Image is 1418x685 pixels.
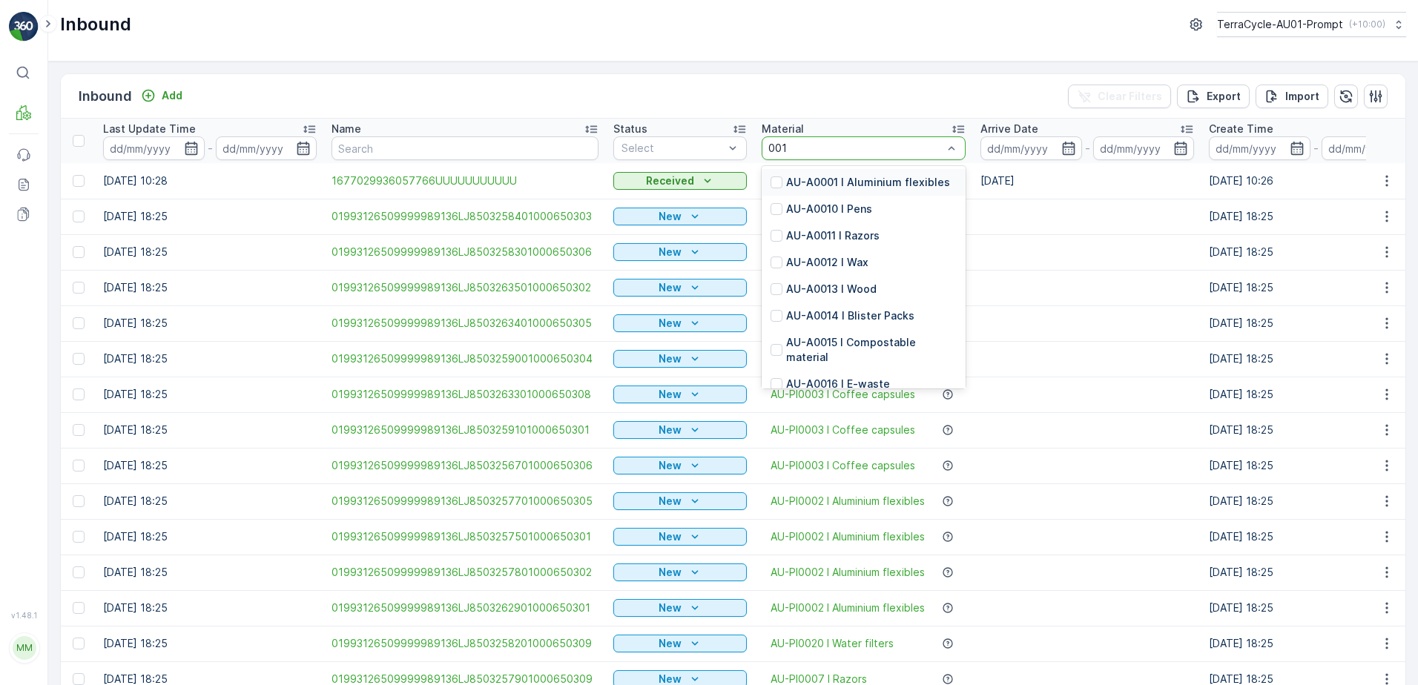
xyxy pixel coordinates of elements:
[613,599,747,617] button: New
[13,292,84,305] span: First Weight :
[771,458,915,473] a: AU-PI0003 I Coffee capsules
[96,234,324,270] td: [DATE] 18:25
[1068,85,1171,108] button: Clear Filters
[613,563,747,581] button: New
[786,335,957,365] p: AU-A0015 I Compostable material
[659,600,682,615] p: New
[9,623,39,673] button: MM
[1217,12,1406,37] button: TerraCycle-AU01-Prompt(+10:00)
[73,531,85,543] div: Toggle Row Selected
[9,12,39,42] img: logo
[96,377,324,412] td: [DATE] 18:25
[659,458,682,473] p: New
[973,163,1201,199] td: [DATE]
[79,86,132,107] p: Inbound
[96,305,324,341] td: [DATE] 18:25
[659,636,682,651] p: New
[771,387,915,402] span: AU-PI0003 I Coffee capsules
[646,173,694,188] p: Received
[332,316,598,331] a: 01993126509999989136LJ8503263401000650305
[49,243,309,256] span: 01993126509999989136LJ8503046701000650301
[332,529,598,544] a: 01993126509999989136LJ8503257501000650301
[1256,85,1328,108] button: Import
[786,308,914,323] p: AU-A0014 I Blister Packs
[332,351,598,366] a: 01993126509999989136LJ8503259001000650304
[13,341,82,354] span: Net Amount :
[771,529,925,544] a: AU-PI0002 I Aluminium flexibles
[771,423,915,437] a: AU-PI0003 I Coffee capsules
[613,314,747,332] button: New
[332,122,361,136] p: Name
[332,280,598,295] a: 01993126509999989136LJ8503263501000650302
[60,13,131,36] p: Inbound
[786,377,890,391] p: AU-A0016 I E-waste
[771,494,925,509] span: AU-PI0002 I Aluminium flexibles
[762,122,804,136] p: Material
[332,494,598,509] span: 01993126509999989136LJ8503257701000650305
[613,635,747,652] button: New
[332,600,598,615] span: 01993126509999989136LJ8503262901000650301
[786,282,877,297] p: AU-A0013 I Wood
[332,387,598,402] a: 01993126509999989136LJ8503263301000650308
[332,458,598,473] span: 01993126509999989136LJ8503256701000650306
[613,243,747,261] button: New
[1098,89,1162,104] p: Clear Filters
[9,611,39,620] span: v 1.48.1
[659,529,682,544] p: New
[613,279,747,297] button: New
[332,209,598,224] a: 01993126509999989136LJ8503258401000650303
[332,173,598,188] a: 1677029936057766UUUUUUUUUUU
[659,351,682,366] p: New
[13,317,91,329] span: Material Type :
[73,638,85,649] div: Toggle Row Selected
[73,602,85,614] div: Toggle Row Selected
[73,673,85,685] div: Toggle Row Selected
[13,268,79,280] span: Arrive Date :
[613,457,747,474] button: New
[84,292,122,305] span: 5.98 kg
[1285,89,1319,104] p: Import
[659,423,682,437] p: New
[332,245,598,259] a: 01993126509999989136LJ8503258301000650306
[771,600,925,615] span: AU-PI0002 I Aluminium flexibles
[83,365,105,378] span: 0 kg
[135,87,188,105] button: Add
[621,141,724,156] p: Select
[332,636,598,651] span: 01993126509999989136LJ8503258201000650309
[659,280,682,295] p: New
[13,365,83,378] span: Last Weight :
[1209,122,1273,136] p: Create Time
[332,565,598,580] a: 01993126509999989136LJ8503257801000650302
[332,423,598,437] a: 01993126509999989136LJ8503259101000650301
[96,199,324,234] td: [DATE] 18:25
[786,255,868,270] p: AU-A0012 I Wax
[786,175,950,190] p: AU-A0001 I Aluminium flexibles
[659,494,682,509] p: New
[613,208,747,225] button: New
[96,163,324,199] td: [DATE] 10:28
[73,317,85,329] div: Toggle Row Selected
[1217,17,1343,32] p: TerraCycle-AU01-Prompt
[82,341,120,354] span: 5.98 kg
[659,316,682,331] p: New
[13,243,49,256] span: Name :
[96,448,324,483] td: [DATE] 18:25
[613,350,747,368] button: New
[613,492,747,510] button: New
[1349,19,1385,30] p: ( +10:00 )
[162,88,182,103] p: Add
[771,636,894,651] a: AU-PI0020 I Water filters
[73,388,85,400] div: Toggle Row Selected
[786,228,880,243] p: AU-A0011 I Razors
[659,245,682,259] p: New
